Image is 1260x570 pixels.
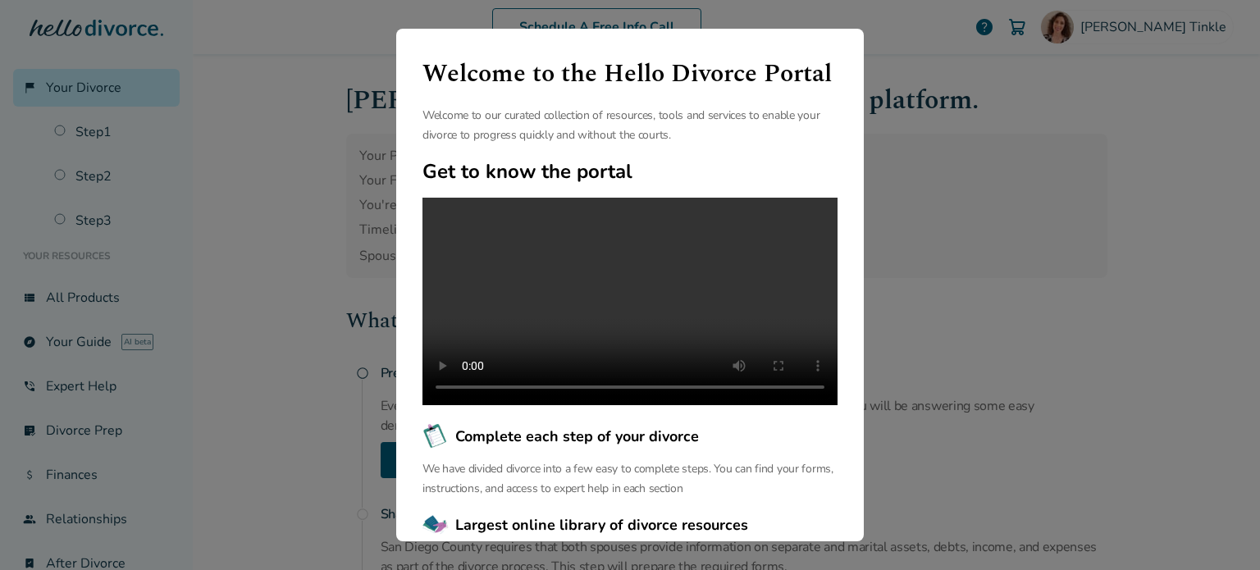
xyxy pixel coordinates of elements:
span: Largest online library of divorce resources [455,514,748,536]
span: Complete each step of your divorce [455,426,699,447]
img: Largest online library of divorce resources [422,512,449,538]
img: Complete each step of your divorce [422,423,449,449]
p: Welcome to our curated collection of resources, tools and services to enable your divorce to prog... [422,106,838,145]
h2: Get to know the portal [422,158,838,185]
h1: Welcome to the Hello Divorce Portal [422,55,838,93]
iframe: Chat Widget [1178,491,1260,570]
p: We have divided divorce into a few easy to complete steps. You can find your forms, instructions,... [422,459,838,499]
